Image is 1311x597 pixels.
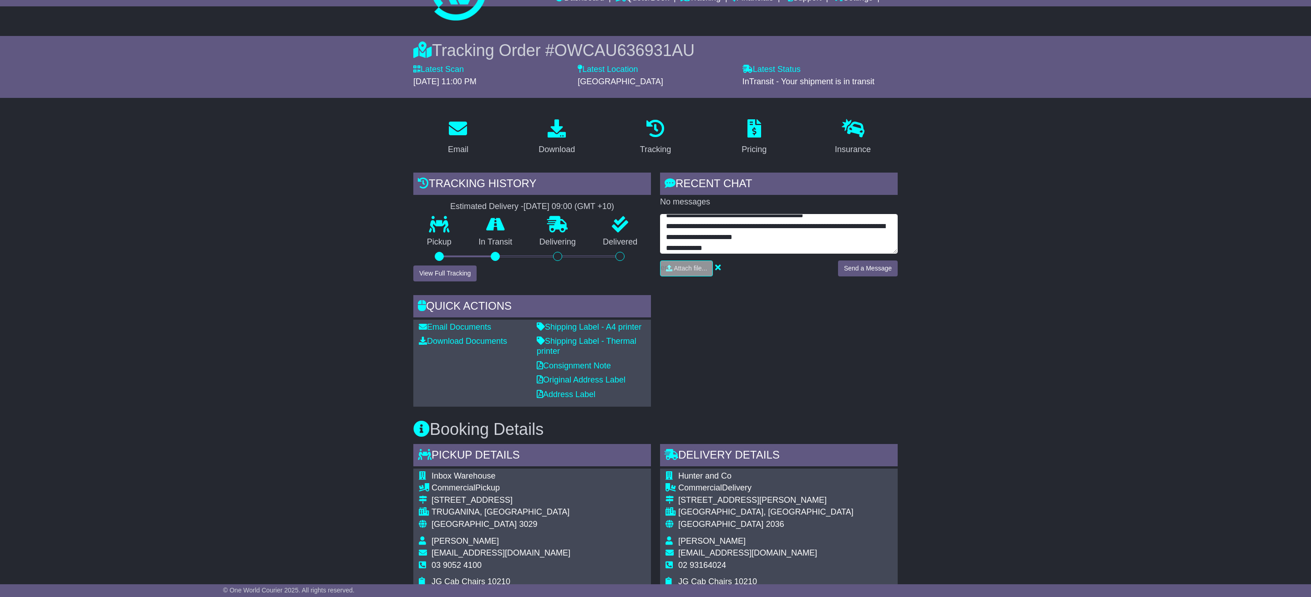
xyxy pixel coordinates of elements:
div: Delivery Details [660,444,898,469]
span: OWCAU636931AU [554,41,695,60]
div: Delivery [678,483,854,493]
span: JG Cab Chairs 10210 [678,577,757,586]
a: Download Documents [419,337,507,346]
span: [GEOGRAPHIC_DATA] [578,77,663,86]
span: InTransit - Your shipment is in transit [742,77,874,86]
span: 2036 [766,520,784,529]
div: [STREET_ADDRESS] [432,495,570,505]
div: Pricing [742,143,767,156]
a: Email Documents [419,322,491,332]
p: Delivered [589,237,651,247]
div: Pickup Details [413,444,651,469]
a: Tracking [634,116,677,159]
div: Tracking history [413,173,651,197]
a: Insurance [829,116,877,159]
label: Latest Status [742,65,801,75]
label: Latest Scan [413,65,464,75]
div: Download [539,143,575,156]
span: © One World Courier 2025. All rights reserved. [223,587,355,594]
div: [GEOGRAPHIC_DATA], [GEOGRAPHIC_DATA] [678,507,854,517]
span: [GEOGRAPHIC_DATA] [432,520,517,529]
a: Original Address Label [537,375,625,384]
span: Hunter and Co [678,471,732,480]
span: Commercial [432,483,475,492]
a: Email [442,116,474,159]
a: Shipping Label - Thermal printer [537,337,636,356]
span: Inbox Warehouse [432,471,495,480]
a: Shipping Label - A4 printer [537,322,641,332]
div: Pickup [432,483,570,493]
span: 02 93164024 [678,561,726,570]
span: [PERSON_NAME] [678,536,746,546]
div: RECENT CHAT [660,173,898,197]
div: Email [448,143,468,156]
span: Commercial [678,483,722,492]
div: Quick Actions [413,295,651,320]
p: In Transit [465,237,526,247]
span: [EMAIL_ADDRESS][DOMAIN_NAME] [678,548,817,557]
div: [DATE] 09:00 (GMT +10) [523,202,614,212]
a: Consignment Note [537,361,611,370]
p: Delivering [526,237,589,247]
span: 03 9052 4100 [432,561,482,570]
a: Address Label [537,390,595,399]
span: [EMAIL_ADDRESS][DOMAIN_NAME] [432,548,570,557]
span: [PERSON_NAME] [432,536,499,546]
div: [STREET_ADDRESS][PERSON_NAME] [678,495,854,505]
p: No messages [660,197,898,207]
span: 3029 [519,520,537,529]
span: JG Cab Chairs 10210 [432,577,510,586]
div: Insurance [835,143,871,156]
div: TRUGANINA, [GEOGRAPHIC_DATA] [432,507,570,517]
div: Estimated Delivery - [413,202,651,212]
p: Pickup [413,237,465,247]
a: Pricing [736,116,772,159]
div: Tracking [640,143,671,156]
label: Latest Location [578,65,638,75]
div: Tracking Order # [413,41,898,60]
a: Download [533,116,581,159]
span: [GEOGRAPHIC_DATA] [678,520,763,529]
button: View Full Tracking [413,265,477,281]
h3: Booking Details [413,420,898,439]
button: Send a Message [838,260,898,276]
span: [DATE] 11:00 PM [413,77,477,86]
